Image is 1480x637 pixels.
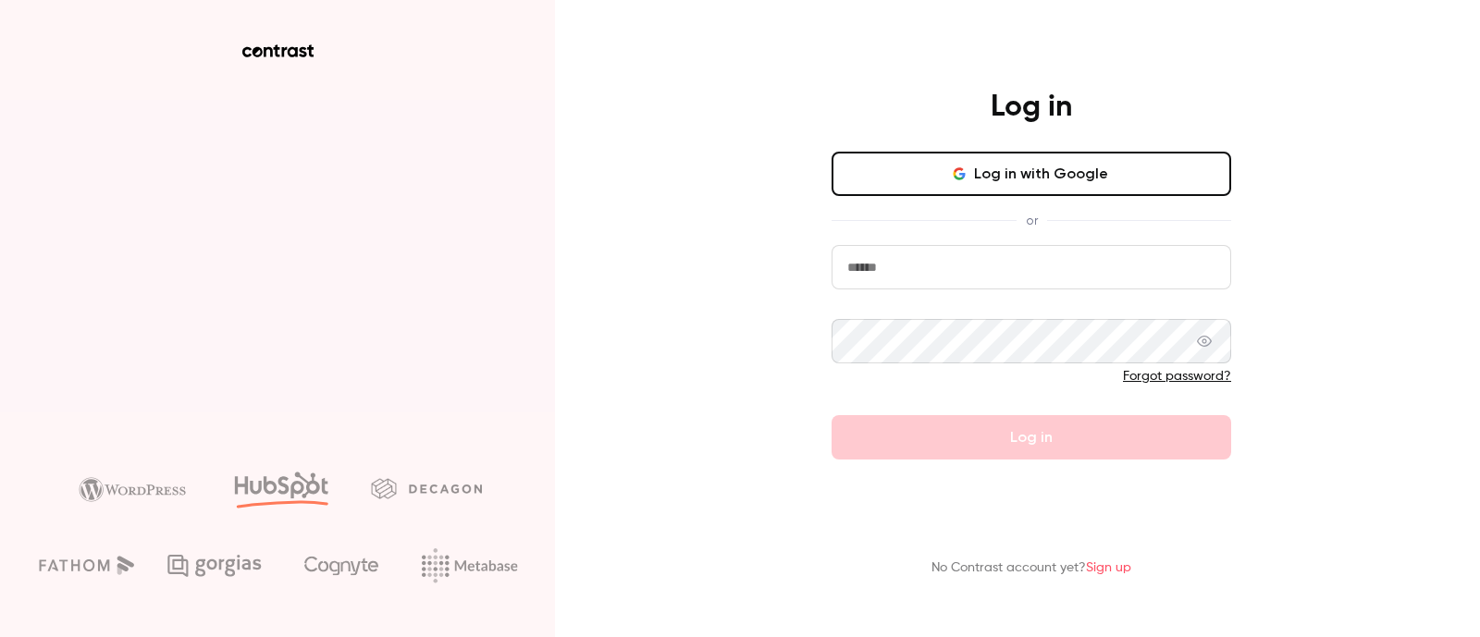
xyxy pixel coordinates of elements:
button: Log in with Google [832,152,1231,196]
img: decagon [371,478,482,498]
a: Sign up [1086,561,1131,574]
a: Forgot password? [1123,370,1231,383]
h4: Log in [991,89,1072,126]
p: No Contrast account yet? [931,558,1131,578]
span: or [1017,211,1047,230]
